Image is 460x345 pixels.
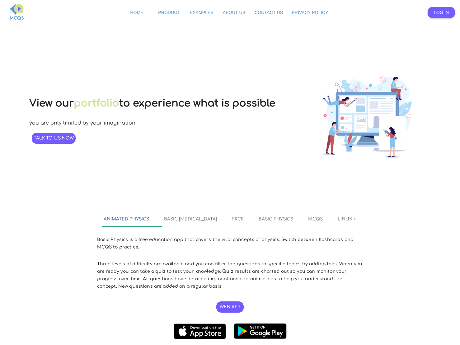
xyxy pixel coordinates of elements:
[29,120,135,126] span: you are only limited by your imagination
[119,98,275,109] span: to experience what is possible
[32,133,76,144] a: Talk to us now
[292,10,328,15] span: Privacy Policy
[338,217,356,221] span: Linux +
[220,7,248,18] a: About Us
[74,98,119,109] span: portfolio
[123,7,150,18] a: Home
[290,7,330,18] a: Privacy Policy
[223,10,245,15] span: About Us
[10,4,24,20] img: MCQS-full.svg
[428,7,455,18] a: Log In
[164,217,217,221] span: Basic [MEDICAL_DATA]
[104,217,149,221] span: Animated Physics
[130,10,143,15] span: Home
[255,10,283,15] span: Contact Us
[188,7,215,18] a: Examples
[220,305,240,309] span: Web App
[97,262,362,289] span: Three levels of difficulty are available and you can filter the questions to specific topics by a...
[216,301,244,313] a: Web App
[230,319,290,343] img: google-play-badge.png
[174,324,226,339] img: download-on-the-app-store.png
[34,136,74,140] span: Talk to us now
[308,217,323,221] span: MCQS
[190,10,214,15] span: Examples
[97,237,354,249] span: Basic Physics is a free education app that covers the vital concepts of physics. Switch between f...
[29,98,74,109] span: View our
[158,10,180,15] span: Product
[259,217,293,221] span: Basic Physics
[434,10,449,15] span: Log In
[253,7,285,18] a: Contact Us
[232,217,244,221] span: FRCR
[155,7,183,18] a: Product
